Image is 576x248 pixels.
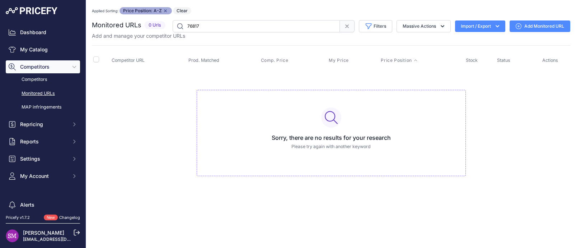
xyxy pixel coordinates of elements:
[6,215,30,221] div: Pricefy v1.7.2
[381,58,412,63] span: Price Position
[261,58,290,63] button: Comp. Price
[6,135,80,148] button: Reports
[6,26,80,239] nav: Sidebar
[542,58,558,63] span: Actions
[92,32,185,40] p: Add and manage your competitor URLs
[20,121,67,128] span: Repricing
[203,133,460,142] h3: Sorry, there are no results for your research
[20,138,67,145] span: Reports
[188,58,219,63] span: Prod. Matched
[261,58,289,63] span: Comp. Price
[173,20,340,32] input: Search
[120,7,172,14] span: Price Position: A-Z
[6,101,80,114] a: MAP infringements
[6,152,80,165] button: Settings
[23,236,98,242] a: [EMAIL_ADDRESS][DOMAIN_NAME]
[466,58,478,63] span: Stock
[497,58,510,63] span: Status
[20,173,67,180] span: My Account
[203,143,460,150] p: Please try again with another keyword
[20,155,67,162] span: Settings
[6,26,80,39] a: Dashboard
[92,20,141,30] h2: Monitored URLs
[6,87,80,100] a: Monitored URLs
[23,230,64,236] a: [PERSON_NAME]
[6,118,80,131] button: Repricing
[6,43,80,56] a: My Catalog
[6,7,57,14] img: Pricefy Logo
[329,58,349,63] span: My Price
[92,9,118,13] small: Applied Sorting:
[112,58,145,63] span: Competitor URL
[455,20,505,32] button: Import / Export
[381,58,417,63] button: Price Position
[144,21,165,29] span: 0 Urls
[59,215,80,220] a: Changelog
[20,63,67,70] span: Competitors
[397,20,451,32] button: Massive Actions
[359,20,392,32] button: Filters
[329,58,350,63] button: My Price
[6,170,80,183] button: My Account
[6,60,80,73] button: Competitors
[6,73,80,86] a: Competitors
[510,20,570,32] a: Add Monitored URL
[6,198,80,211] a: Alerts
[173,7,191,14] button: Clear
[44,215,58,221] span: New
